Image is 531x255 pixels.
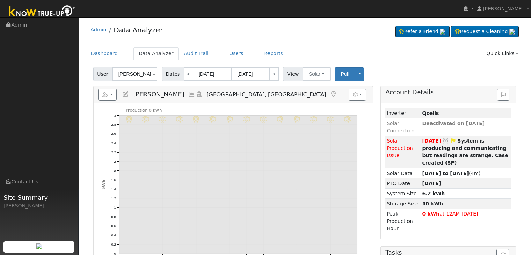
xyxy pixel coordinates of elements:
strong: System is producing and communicating but readings are strange. Case created (SP) [422,138,508,166]
a: Data Analyzer [133,47,179,60]
a: Snooze this issue [442,138,449,144]
button: Issue History [497,89,509,101]
span: (4m) [422,170,481,176]
text: kWh [101,180,106,190]
strong: 6.2 kWh [422,191,445,196]
img: Know True-Up [5,4,79,20]
text: Production 0 kWh [126,108,162,113]
span: [DATE] [422,181,441,186]
a: Data Analyzer [113,26,163,34]
text: 1.6 [111,178,116,182]
text: 2 [114,160,116,163]
strong: [DATE] to [DATE] [422,170,469,176]
a: Quick Links [481,47,524,60]
text: 3 [114,114,116,117]
text: 0.6 [111,224,116,228]
td: at 12AM [DATE] [421,209,511,234]
span: Pull [341,71,349,77]
span: User [93,67,112,81]
a: Dashboard [86,47,123,60]
strong: 0 kWh [422,211,440,217]
img: retrieve [509,29,515,35]
text: 0.8 [111,215,116,219]
strong: 10 kWh [422,201,443,206]
a: Map [330,91,337,98]
td: Storage Size [385,199,421,209]
a: Reports [259,47,288,60]
a: Request a Cleaning [451,26,519,38]
button: Pull [335,67,355,81]
a: > [269,67,279,81]
a: < [184,67,193,81]
img: retrieve [36,243,42,249]
text: 0.2 [111,242,116,246]
div: [PERSON_NAME] [3,202,75,210]
span: Solar Connection [387,121,415,133]
text: 1.8 [111,169,116,173]
span: [GEOGRAPHIC_DATA], [GEOGRAPHIC_DATA] [207,91,326,98]
a: Admin [91,27,106,32]
span: [PERSON_NAME] [483,6,524,12]
text: 1 [114,206,116,210]
text: 2.8 [111,123,116,126]
h5: Account Details [385,89,511,96]
button: Solar [303,67,331,81]
span: Solar Production Issue [387,138,413,158]
span: [PERSON_NAME] [133,91,184,98]
td: Solar Data [385,168,421,178]
a: Login As (last Never) [196,91,203,98]
a: Audit Trail [179,47,214,60]
a: Users [224,47,249,60]
td: System Size [385,189,421,199]
a: Edit User (22211) [122,91,130,98]
td: Inverter [385,108,421,118]
text: 1.4 [111,187,116,191]
text: 2.6 [111,132,116,136]
text: 2.2 [111,150,116,154]
strong: ID: 1016, authorized: 02/11/25 [422,110,439,116]
span: Deactivated on [DATE] [422,121,485,126]
span: View [283,67,303,81]
text: 1.2 [111,196,116,200]
span: [DATE] [422,138,441,144]
img: retrieve [440,29,445,35]
i: Edit Issue [450,138,456,143]
td: PTO Date [385,178,421,189]
a: Refer a Friend [395,26,450,38]
a: Multi-Series Graph [188,91,196,98]
text: 2.4 [111,141,116,145]
input: Select a User [112,67,157,81]
td: Peak Production Hour [385,209,421,234]
span: Site Summary [3,193,75,202]
text: 0.4 [111,233,116,237]
span: Dates [162,67,184,81]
